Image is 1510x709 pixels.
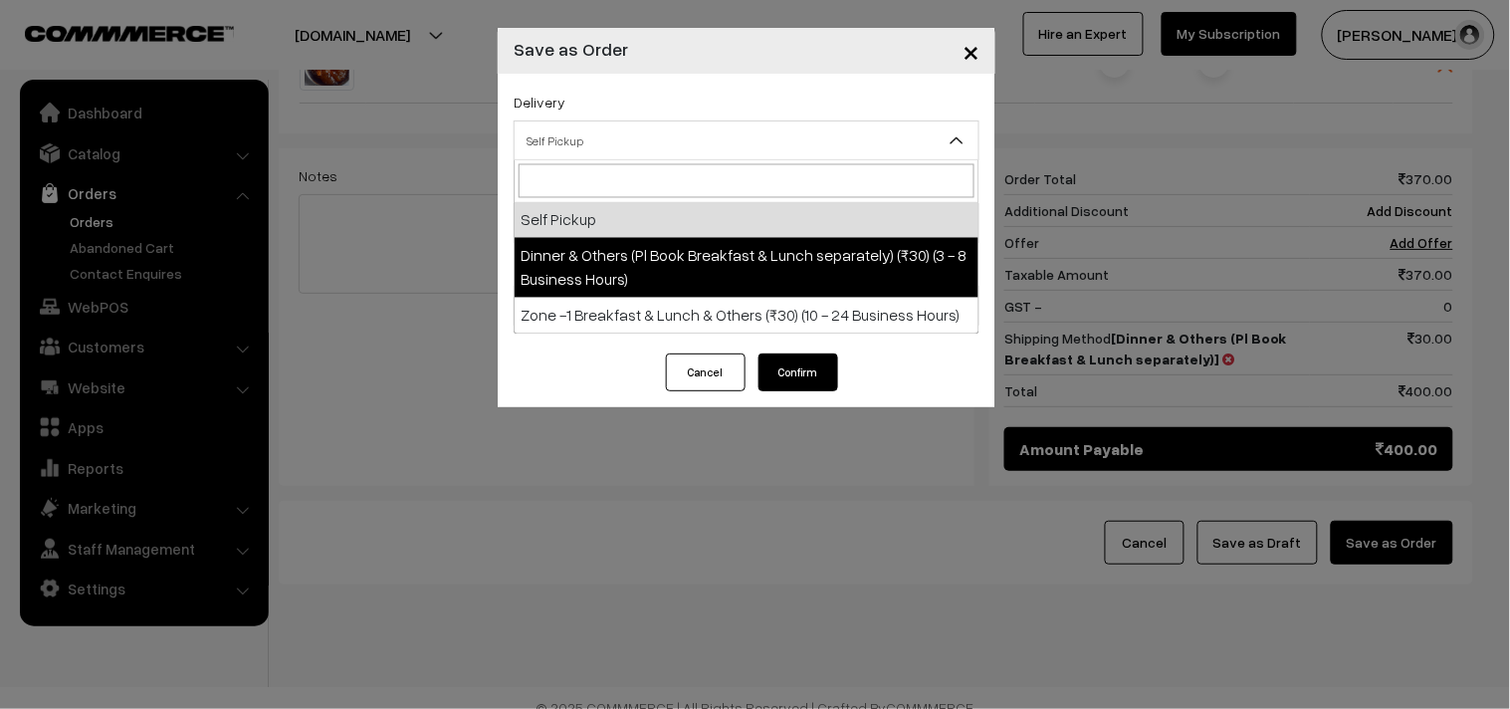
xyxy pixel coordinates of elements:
h4: Save as Order [514,36,628,63]
li: Dinner & Others (Pl Book Breakfast & Lunch separately) (₹30) (3 - 8 Business Hours) [515,238,978,298]
li: Zone -1 Breakfast & Lunch & Others (₹30) (10 - 24 Business Hours) [515,298,978,334]
span: Self Pickup [515,123,978,158]
button: Close [947,20,995,82]
button: Cancel [666,354,746,391]
span: × [963,32,979,69]
label: Delivery [514,92,565,113]
li: Self Pickup [515,202,978,238]
span: Self Pickup [514,120,979,160]
button: Confirm [758,354,838,391]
